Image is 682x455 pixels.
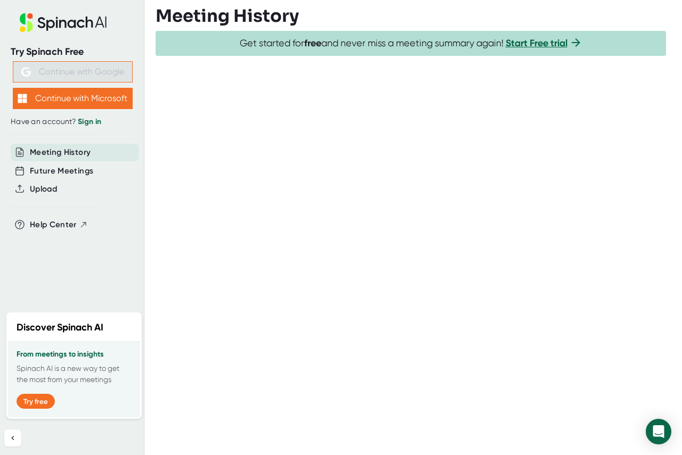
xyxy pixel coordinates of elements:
[17,363,132,385] p: Spinach AI is a new way to get the most from your meetings
[4,429,21,446] button: Collapse sidebar
[11,117,134,127] div: Have an account?
[21,67,31,77] img: Aehbyd4JwY73AAAAAElFTkSuQmCC
[17,320,103,335] h2: Discover Spinach AI
[78,117,101,126] a: Sign in
[30,219,88,231] button: Help Center
[240,37,582,49] span: Get started for and never miss a meeting summary again!
[11,46,134,58] div: Try Spinach Free
[506,37,567,49] a: Start Free trial
[30,165,93,177] button: Future Meetings
[304,37,321,49] b: free
[30,219,77,231] span: Help Center
[30,146,91,159] button: Meeting History
[17,350,132,359] h3: From meetings to insights
[646,419,671,444] div: Open Intercom Messenger
[30,183,57,195] button: Upload
[156,6,299,26] h3: Meeting History
[13,61,133,82] button: Continue with Google
[13,88,133,109] button: Continue with Microsoft
[17,394,55,409] button: Try free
